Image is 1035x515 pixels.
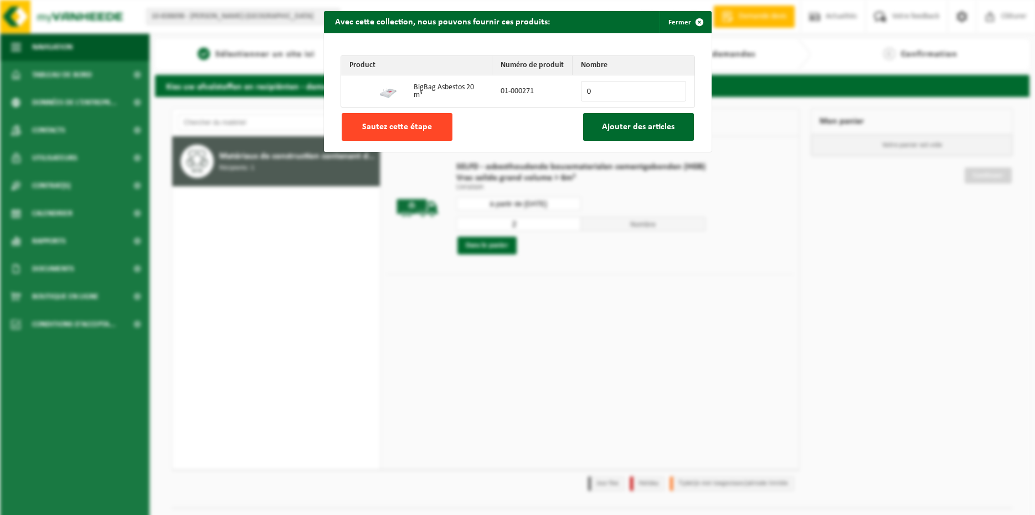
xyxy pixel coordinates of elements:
img: 01-000271 [379,81,397,99]
span: Ajouter des articles [602,123,674,131]
span: Sautez cette étape [362,123,432,131]
button: Sautez cette étape [342,113,452,141]
h2: Avec cette collection, nous pouvons fournir ces produits: [324,11,561,32]
th: Product [341,56,492,75]
td: BigBag Asbestos 20 m³ [405,75,492,107]
button: Fermer [660,11,710,33]
th: Nombre [573,56,694,75]
button: Ajouter des articles [583,113,694,141]
th: Numéro de produit [492,56,573,75]
td: 01-000271 [492,75,573,107]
